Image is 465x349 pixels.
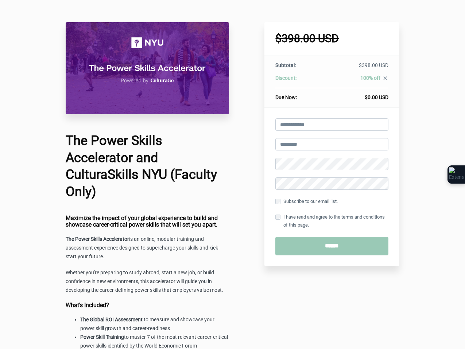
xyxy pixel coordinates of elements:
[275,199,280,204] input: Subscribe to our email list.
[275,197,338,205] label: Subscribe to our email list.
[382,75,388,81] i: close
[66,22,229,114] img: df048d-50d-f7c-151f-a3e8a0be5b4c_Welcome_Video_Thumbnail_1_.png
[66,268,229,295] p: Whether you're preparing to study abroad, start a new job, or build confidence in new environment...
[80,317,143,322] strong: The Global ROI Assessment
[275,88,323,101] th: Due Now:
[66,235,229,261] p: is an online, modular training and assessment experience designed to supercharge your skills and ...
[275,215,280,220] input: I have read and agree to the terms and conditions of this page.
[380,75,388,83] a: close
[275,62,296,68] span: Subtotal:
[66,302,229,309] h4: What's Included?
[323,62,388,74] td: $398.00 USD
[66,215,229,228] h4: Maximize the impact of your global experience to build and showcase career-critical power skills ...
[80,315,229,333] li: to measure and showcase your power skill growth and career-readiness
[80,334,124,340] strong: Power Skill Training
[66,236,129,242] strong: The Power Skills Accelerator
[449,167,464,182] img: Extension Icon
[275,33,388,44] h1: $398.00 USD
[66,132,229,200] h1: The Power Skills Accelerator and CulturaSkills NYU (Faculty Only)
[365,94,388,100] span: $0.00 USD
[360,75,380,81] span: 100% off
[275,74,323,88] th: Discount:
[275,213,388,229] label: I have read and agree to the terms and conditions of this page.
